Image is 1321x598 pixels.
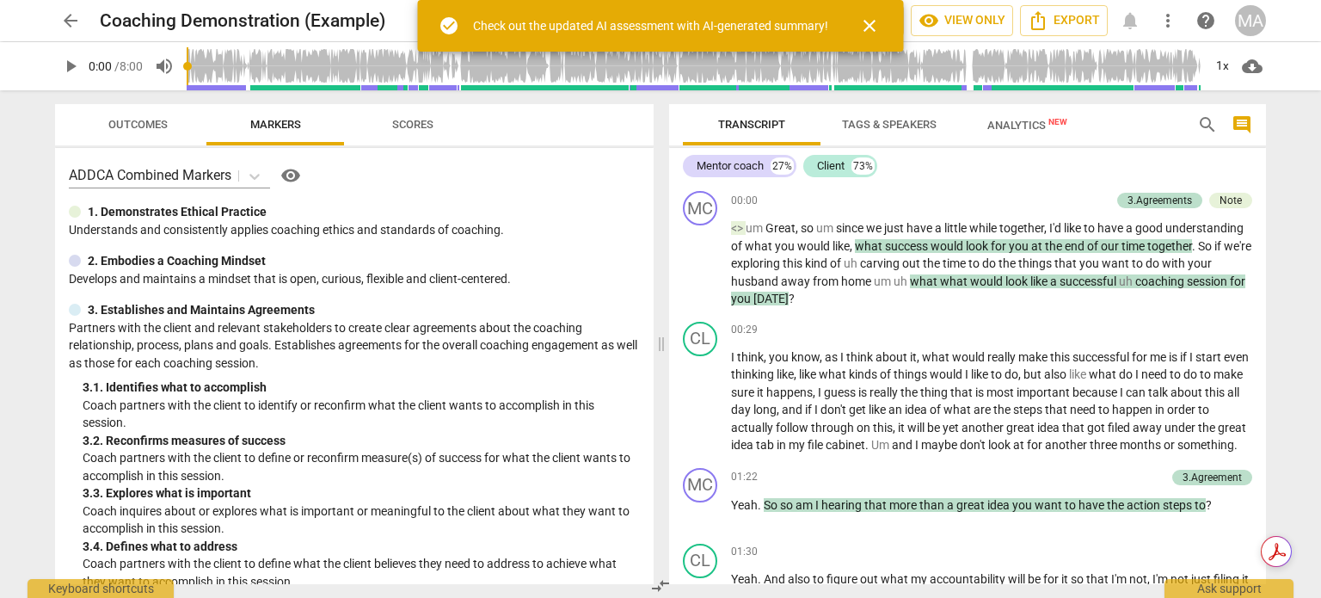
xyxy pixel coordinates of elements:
[797,239,833,253] span: would
[1198,239,1214,253] span: So
[1108,421,1133,435] span: filed
[1098,403,1112,416] span: to
[764,350,769,364] span: ,
[1126,385,1148,399] span: can
[1135,274,1187,288] span: coaching
[910,350,917,364] span: it
[974,403,993,416] span: are
[1090,438,1120,452] span: three
[1060,274,1119,288] span: successful
[1119,274,1135,288] span: Filler word
[1005,367,1018,381] span: do
[1230,274,1245,288] span: for
[931,239,966,253] span: would
[1205,385,1227,399] span: this
[1121,239,1147,253] span: time
[88,301,315,319] p: 3. Establishes and Maintains Agreements
[1064,221,1084,235] span: like
[1023,367,1044,381] span: but
[849,5,890,46] button: Close
[1148,385,1170,399] span: talk
[1170,367,1183,381] span: to
[1006,421,1037,435] span: great
[1135,367,1141,381] span: I
[277,162,304,189] button: Help
[757,385,766,399] span: it
[813,385,818,399] span: ,
[791,350,820,364] span: know
[1045,438,1090,452] span: another
[777,367,794,381] span: like
[1126,221,1135,235] span: a
[859,15,880,36] span: close
[817,157,845,175] div: Client
[1200,367,1213,381] span: to
[1013,438,1027,452] span: at
[910,274,940,288] span: what
[826,438,865,452] span: cabinet
[1162,256,1188,270] span: with
[889,498,919,512] span: more
[1164,579,1293,598] div: Ask support
[965,367,971,381] span: I
[1013,403,1045,416] span: steps
[1242,56,1263,77] span: cloud_download
[1189,350,1195,364] span: I
[1102,256,1132,270] span: want
[824,385,858,399] span: guess
[1030,274,1050,288] span: like
[280,165,301,186] span: visibility
[876,350,910,364] span: about
[69,221,640,239] p: Understands and consistently applies coaching ethics and standards of coaching.
[998,256,1018,270] span: the
[874,274,894,288] span: Filler word
[819,367,849,381] span: what
[975,385,986,399] span: is
[1044,367,1069,381] span: also
[1089,367,1119,381] span: what
[840,350,846,364] span: I
[1213,367,1243,381] span: make
[940,274,970,288] span: what
[833,239,850,253] span: like
[1072,385,1120,399] span: because
[1045,239,1065,253] span: the
[1164,421,1198,435] span: under
[851,157,875,175] div: 73%
[888,403,905,416] span: an
[805,256,830,270] span: kind
[69,165,231,185] p: ADDCA Combined Markers
[1119,367,1135,381] span: do
[777,438,789,452] span: in
[1147,239,1192,253] span: together
[1224,239,1251,253] span: we're
[1150,350,1169,364] span: me
[919,498,947,512] span: than
[927,421,943,435] span: be
[108,118,168,131] span: Outcomes
[1048,117,1067,126] span: New
[782,403,805,416] span: and
[1227,385,1239,399] span: all
[731,274,781,288] span: husband
[864,498,889,512] span: that
[905,403,930,416] span: idea
[60,10,81,31] span: arrow_back
[1206,52,1238,80] div: 1x
[986,385,1017,399] span: most
[1195,350,1224,364] span: start
[769,350,791,364] span: you
[930,367,965,381] span: would
[731,498,758,512] span: Yeah
[1146,256,1162,270] span: do
[915,438,921,452] span: I
[811,421,857,435] span: through
[884,221,906,235] span: just
[1132,256,1146,270] span: to
[1097,221,1126,235] span: have
[970,274,1005,288] span: would
[816,221,836,235] span: Filler word
[825,350,840,364] span: as
[731,385,757,399] span: sure
[873,421,893,435] span: this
